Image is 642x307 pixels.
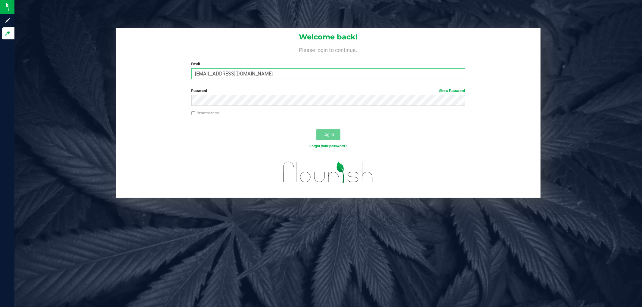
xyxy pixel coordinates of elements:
[116,33,541,41] h1: Welcome back!
[316,129,340,140] button: Log In
[275,155,381,189] img: flourish_logo.svg
[322,132,334,137] span: Log In
[310,144,347,148] a: Forgot your password?
[439,89,465,93] a: Show Password
[191,110,220,116] label: Remember me
[191,89,207,93] span: Password
[191,61,465,67] label: Email
[5,17,11,23] inline-svg: Sign up
[116,46,541,53] h4: Please login to continue.
[191,111,196,115] input: Remember me
[5,30,11,36] inline-svg: Log in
